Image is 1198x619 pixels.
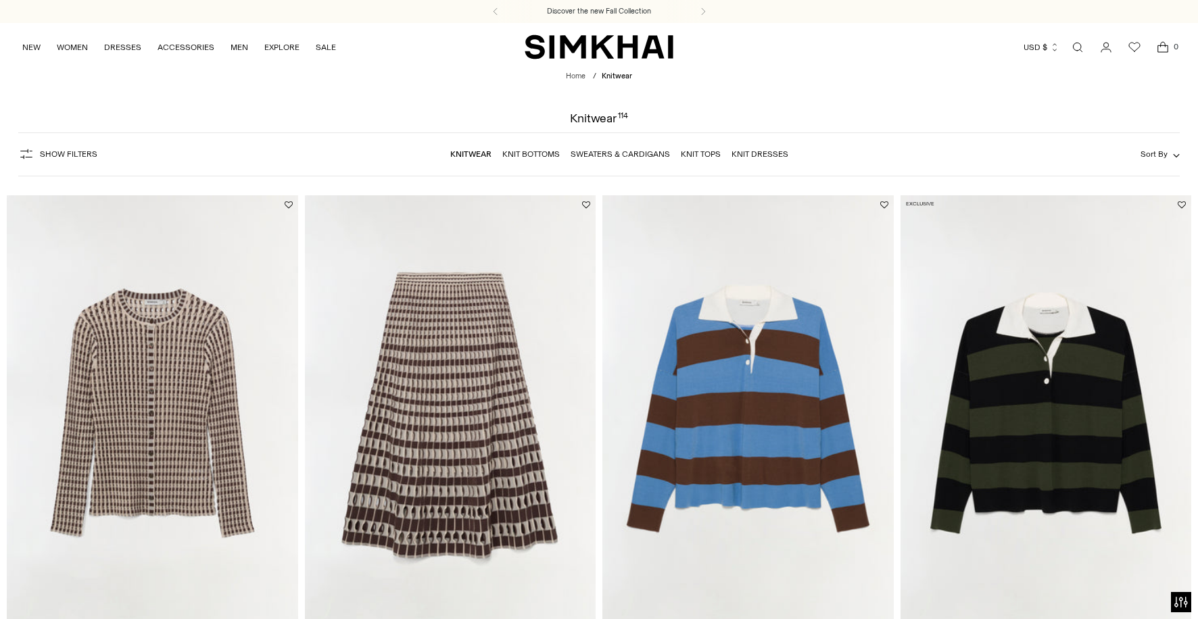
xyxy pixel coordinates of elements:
a: EXPLORE [264,32,299,62]
a: ACCESSORIES [158,32,214,62]
button: Show Filters [18,143,97,165]
a: WOMEN [57,32,88,62]
span: Sort By [1141,149,1168,159]
a: Knit Dresses [732,149,788,159]
a: Home [566,72,585,80]
a: NEW [22,32,41,62]
a: Wishlist [1121,34,1148,61]
div: / [593,71,596,82]
a: Discover the new Fall Collection [547,6,651,17]
button: Add to Wishlist [582,201,590,209]
span: Knitwear [602,72,632,80]
button: Add to Wishlist [285,201,293,209]
a: DRESSES [104,32,141,62]
button: Add to Wishlist [880,201,888,209]
a: SALE [316,32,336,62]
span: 0 [1170,41,1182,53]
a: Open search modal [1064,34,1091,61]
a: Knit Bottoms [502,149,560,159]
div: 114 [618,112,628,124]
nav: breadcrumbs [566,71,632,82]
button: Add to Wishlist [1178,201,1186,209]
button: USD $ [1024,32,1059,62]
a: Knit Tops [681,149,721,159]
a: Open cart modal [1149,34,1176,61]
h1: Knitwear [570,112,628,124]
span: Show Filters [40,149,97,159]
a: Go to the account page [1093,34,1120,61]
a: Sweaters & Cardigans [571,149,670,159]
a: SIMKHAI [525,34,673,60]
a: Knitwear [450,149,492,159]
button: Sort By [1141,147,1180,162]
nav: Linked collections [450,140,788,168]
a: MEN [231,32,248,62]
